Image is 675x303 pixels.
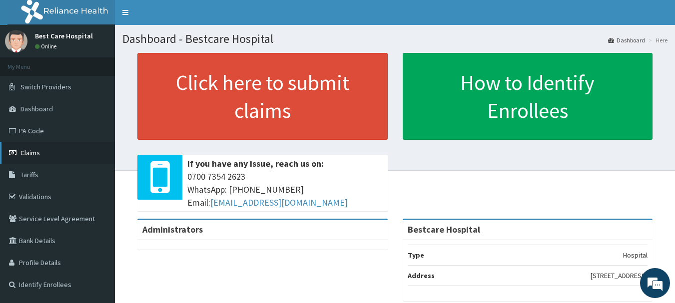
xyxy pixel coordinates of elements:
[591,271,648,281] p: [STREET_ADDRESS]
[403,53,653,140] a: How to Identify Enrollees
[20,170,38,179] span: Tariffs
[608,36,645,44] a: Dashboard
[623,250,648,260] p: Hospital
[52,56,168,69] div: Chat with us now
[5,199,190,234] textarea: Type your message and hit 'Enter'
[35,43,59,50] a: Online
[408,251,424,260] b: Type
[187,158,324,169] b: If you have any issue, reach us on:
[5,30,27,52] img: User Image
[20,148,40,157] span: Claims
[164,5,188,29] div: Minimize live chat window
[20,82,71,91] span: Switch Providers
[35,32,93,39] p: Best Care Hospital
[646,36,668,44] li: Here
[408,224,480,235] strong: Bestcare Hospital
[18,50,40,75] img: d_794563401_company_1708531726252_794563401
[137,53,388,140] a: Click here to submit claims
[210,197,348,208] a: [EMAIL_ADDRESS][DOMAIN_NAME]
[142,224,203,235] b: Administrators
[58,89,138,190] span: We're online!
[20,104,53,113] span: Dashboard
[122,32,668,45] h1: Dashboard - Bestcare Hospital
[187,170,383,209] span: 0700 7354 2623 WhatsApp: [PHONE_NUMBER] Email:
[408,271,435,280] b: Address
